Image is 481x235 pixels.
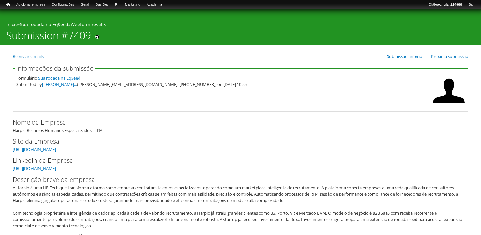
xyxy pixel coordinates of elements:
[13,53,44,59] a: Reenviar e-mails
[13,166,56,171] a: [URL][DOMAIN_NAME]
[92,2,112,8] a: Bus Dev
[16,75,430,81] div: Formulário:
[6,21,18,27] a: Início
[143,2,165,8] a: Academia
[465,2,478,8] a: Sair
[71,21,106,27] a: Webform results
[13,137,458,146] label: Site da Empresa
[433,75,465,107] img: Foto de Ricardo Marques Barcelos
[112,2,122,8] a: RI
[13,117,458,127] label: Nome da Empresa
[49,2,78,8] a: Configurações
[387,53,424,59] a: Submissão anterior
[122,2,143,8] a: Marketing
[6,21,475,29] div: » »
[13,117,468,133] div: Harpio Recursos Humanos Especializados LTDA
[20,21,68,27] a: Sua rodada na EqSeed
[13,146,56,152] a: [URL][DOMAIN_NAME]
[3,2,13,8] a: Início
[77,2,92,8] a: Geral
[13,156,458,165] label: LinkedIn da Empresa
[433,102,465,108] a: Ver perfil do usuário.
[15,65,95,72] legend: Informações da submissão
[38,75,80,81] a: Sua rodada na EqSeed
[434,3,462,6] strong: joao.ruiz_124888
[425,2,465,8] a: Olájoao.ruiz_124888
[6,2,10,7] span: Início
[431,53,468,59] a: Próxima submissão
[6,29,91,45] h1: Submission #7409
[42,82,77,87] a: [PERSON_NAME]...
[13,175,458,184] label: Descrição breve da empresa
[13,2,49,8] a: Adicionar empresa
[13,184,464,229] div: A Harpio é uma HR Tech que transforma a forma como empresas contratam talentos especializados, op...
[16,81,430,88] div: Submitted by ([PERSON_NAME][EMAIL_ADDRESS][DOMAIN_NAME], [PHONE_NUMBER]) on [DATE] 10:55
